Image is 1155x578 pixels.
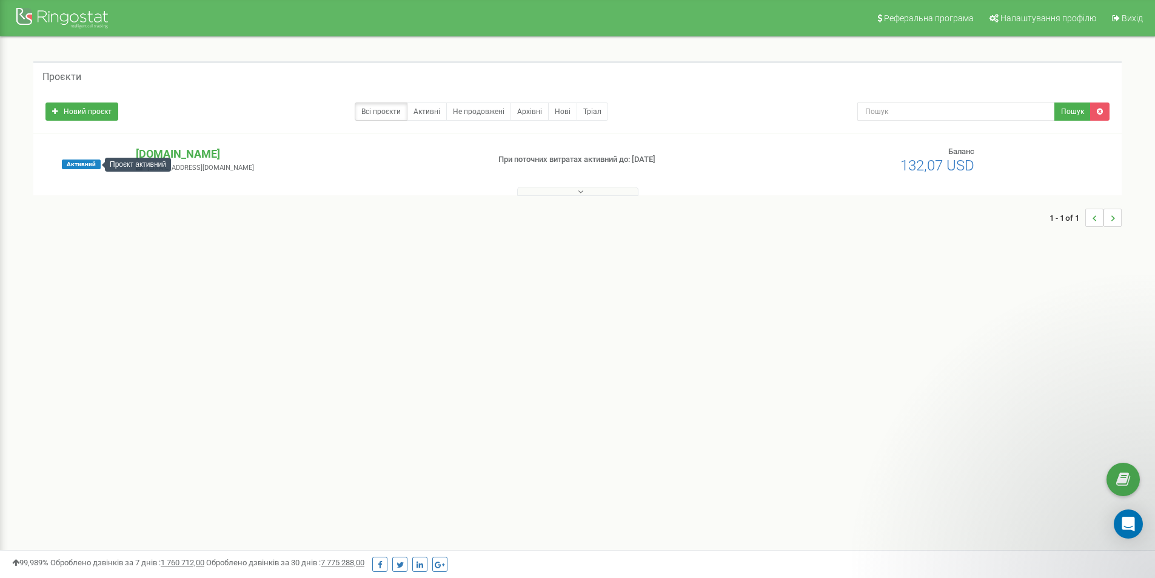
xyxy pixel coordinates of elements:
[50,558,204,567] span: Оброблено дзвінків за 7 днів :
[1054,102,1091,121] button: Пошук
[1050,197,1122,239] nav: ...
[498,154,751,166] p: При поточних витратах активний до: [DATE]
[407,102,447,121] a: Активні
[900,157,974,174] span: 132,07 USD
[511,102,549,121] a: Архівні
[206,558,364,567] span: Оброблено дзвінків за 30 днів :
[1122,13,1143,23] span: Вихід
[12,558,49,567] span: 99,989%
[948,147,974,156] span: Баланс
[884,13,974,23] span: Реферальна програма
[136,146,478,162] p: [DOMAIN_NAME]
[321,558,364,567] u: 7 775 288,00
[1114,509,1143,539] div: Open Intercom Messenger
[42,72,81,82] h5: Проєкти
[548,102,577,121] a: Нові
[355,102,407,121] a: Всі проєкти
[1050,209,1085,227] span: 1 - 1 of 1
[45,102,118,121] a: Новий проєкт
[105,158,171,172] div: Проєкт активний
[147,164,254,172] span: [EMAIL_ADDRESS][DOMAIN_NAME]
[1000,13,1096,23] span: Налаштування профілю
[62,160,101,169] span: Активний
[161,558,204,567] u: 1 760 712,00
[857,102,1055,121] input: Пошук
[446,102,511,121] a: Не продовжені
[577,102,608,121] a: Тріал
